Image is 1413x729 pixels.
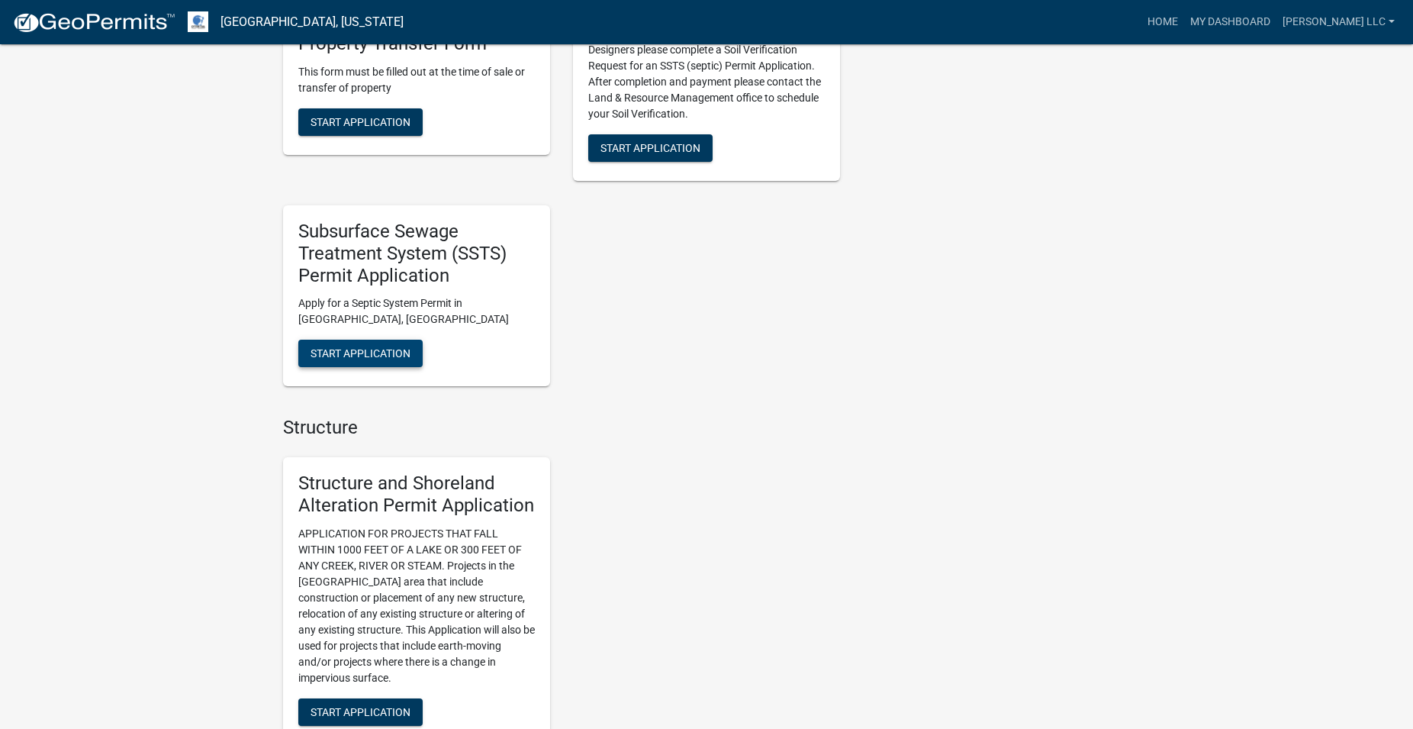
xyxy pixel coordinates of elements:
[1141,8,1184,37] a: Home
[298,698,423,726] button: Start Application
[220,9,404,35] a: [GEOGRAPHIC_DATA], [US_STATE]
[298,64,535,96] p: This form must be filled out at the time of sale or transfer of property
[311,115,410,127] span: Start Application
[588,42,825,122] p: Designers please complete a Soil Verification Request for an SSTS (septic) Permit Application. Af...
[311,705,410,718] span: Start Application
[588,134,713,162] button: Start Application
[283,417,840,439] h4: Structure
[298,221,535,286] h5: Subsurface Sewage Treatment System (SSTS) Permit Application
[311,347,410,360] span: Start Application
[298,108,423,136] button: Start Application
[298,295,535,327] p: Apply for a Septic System Permit in [GEOGRAPHIC_DATA], [GEOGRAPHIC_DATA]
[188,11,208,32] img: Otter Tail County, Minnesota
[298,340,423,367] button: Start Application
[298,473,535,517] h5: Structure and Shoreland Alteration Permit Application
[1184,8,1276,37] a: My Dashboard
[1276,8,1401,37] a: [PERSON_NAME] LLC
[298,526,535,686] p: APPLICATION FOR PROJECTS THAT FALL WITHIN 1000 FEET OF A LAKE OR 300 FEET OF ANY CREEK, RIVER OR ...
[600,142,700,154] span: Start Application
